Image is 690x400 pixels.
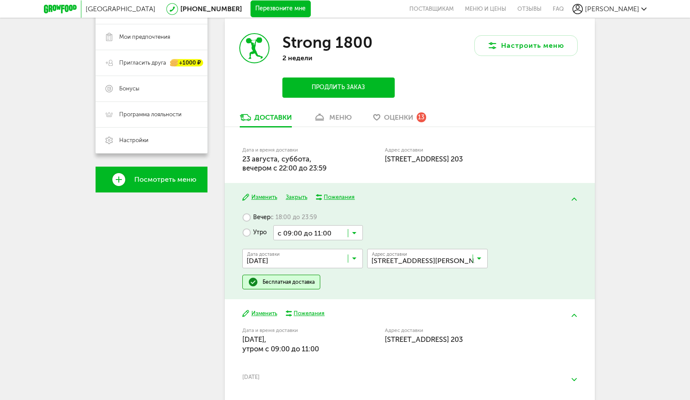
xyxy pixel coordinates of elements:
[242,225,267,240] label: Утро
[254,113,292,121] div: Доставки
[286,193,307,202] button: Закрыть
[417,112,426,122] div: 13
[585,5,639,13] span: [PERSON_NAME]
[294,310,325,317] div: Пожелания
[572,378,577,381] img: arrow-down-green.fb8ae4f.svg
[242,310,277,318] button: Изменить
[119,136,149,144] span: Настройки
[385,148,545,152] label: Адрес доставки
[282,54,394,62] p: 2 недели
[96,24,207,50] a: Мои предпочтения
[324,193,355,201] div: Пожелания
[96,167,207,192] a: Посмотреть меню
[96,102,207,127] a: Программа лояльности
[385,155,463,163] span: [STREET_ADDRESS] 203
[96,50,207,76] a: Пригласить друга +1000 ₽
[474,35,578,56] button: Настроить меню
[119,33,170,41] span: Мои предпочтения
[242,193,277,202] button: Изменить
[242,328,341,333] label: Дата и время доставки
[572,198,577,201] img: arrow-up-green.5eb5f82.svg
[242,210,317,225] label: Вечер
[242,148,341,152] label: Дата и время доставки
[329,113,352,121] div: меню
[96,76,207,102] a: Бонусы
[242,335,319,353] span: [DATE], утром c 09:00 до 11:00
[384,113,413,121] span: Оценки
[263,279,315,285] div: Бесплатная доставка
[248,277,258,287] img: done.51a953a.svg
[282,33,373,52] h3: Strong 1800
[251,0,311,18] button: Перезвоните мне
[119,59,166,67] span: Пригласить друга
[86,5,155,13] span: [GEOGRAPHIC_DATA]
[385,335,463,344] span: [STREET_ADDRESS] 203
[247,252,280,257] span: Дата доставки
[119,85,139,93] span: Бонусы
[119,111,182,118] span: Программа лояльности
[369,113,430,127] a: Оценки 13
[286,310,325,317] button: Пожелания
[316,193,355,201] button: Пожелания
[180,5,242,13] a: [PHONE_NUMBER]
[270,214,317,221] span: с 18:00 до 23:59
[372,252,407,257] span: Адрес доставки
[235,113,296,127] a: Доставки
[242,374,577,380] div: [DATE]
[134,176,196,183] span: Посмотреть меню
[572,314,577,317] img: arrow-up-green.5eb5f82.svg
[282,78,394,98] button: Продлить заказ
[96,127,207,153] a: Настройки
[385,328,545,333] label: Адрес доставки
[309,113,356,127] a: меню
[242,155,327,172] span: 23 августа, суббота, вечером c 22:00 до 23:59
[170,59,203,67] div: +1000 ₽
